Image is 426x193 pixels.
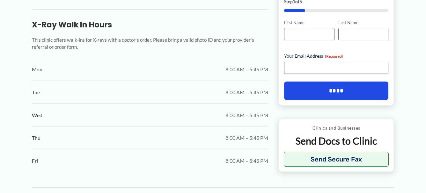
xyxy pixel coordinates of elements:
label: First Name [284,19,334,25]
span: Thu [32,133,40,143]
button: Send Secure Fax [284,152,389,167]
span: 8:00 AM – 5:45 PM [225,156,268,166]
p: Send Docs to Clinic [284,135,389,147]
span: Tue [32,88,40,97]
span: (Required) [325,54,343,59]
label: Last Name [338,19,388,25]
span: Fri [32,156,38,166]
h3: X-Ray Walk In Hours [32,20,268,30]
p: Clinics and Businesses [284,124,389,132]
span: 8:00 AM – 5:45 PM [225,111,268,120]
label: Your Email Address [284,53,388,59]
span: 8:00 AM – 5:45 PM [225,88,268,97]
p: This clinic offers walk-ins for X-rays with a doctor's order. Please bring a valid photo ID and y... [32,36,268,51]
span: 8:00 AM – 5:45 PM [225,133,268,143]
span: Mon [32,65,42,74]
span: Wed [32,111,42,120]
span: 8:00 AM – 5:45 PM [225,65,268,74]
